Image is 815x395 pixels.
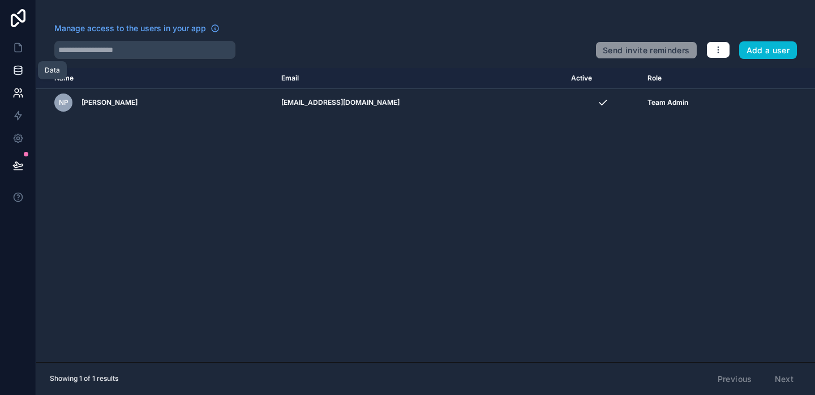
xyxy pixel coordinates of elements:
[45,66,60,75] div: Data
[274,89,565,117] td: [EMAIL_ADDRESS][DOMAIN_NAME]
[641,68,760,89] th: Role
[81,98,138,107] span: [PERSON_NAME]
[54,23,206,34] span: Manage access to the users in your app
[36,68,274,89] th: Name
[274,68,565,89] th: Email
[564,68,640,89] th: Active
[59,98,68,107] span: NP
[36,68,815,362] div: scrollable content
[50,374,118,383] span: Showing 1 of 1 results
[739,41,797,60] button: Add a user
[647,98,688,107] span: Team Admin
[54,23,220,34] a: Manage access to the users in your app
